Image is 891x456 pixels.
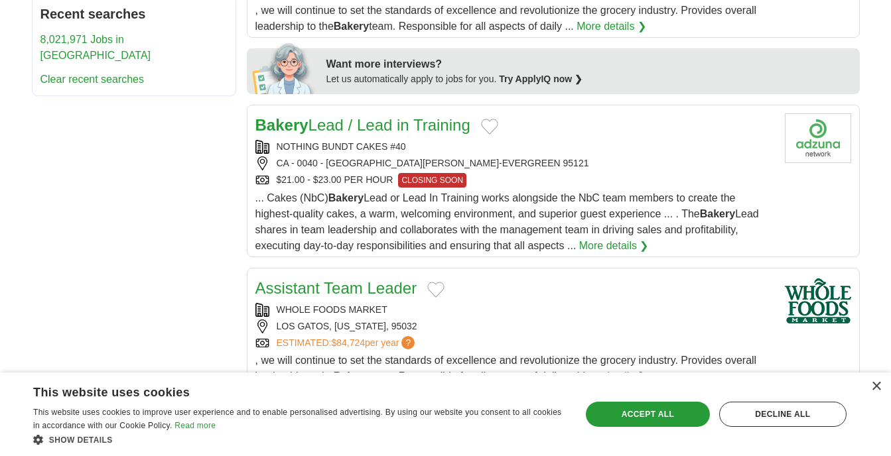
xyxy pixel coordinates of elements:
div: Show details [33,433,565,446]
a: WHOLE FOODS MARKET [277,304,387,315]
span: Show details [49,435,113,445]
a: Try ApplyIQ now ❯ [499,74,583,84]
strong: Bakery [255,116,308,134]
div: Want more interviews? [326,56,852,72]
strong: Bakery [328,192,364,203]
div: $21.00 - $23.00 PER HOUR [255,173,774,188]
a: More details ❯ [577,19,646,34]
div: Decline all [719,402,847,427]
img: apply-iq-scientist.png [252,41,316,94]
button: Add to favorite jobs [481,119,498,135]
div: LOS GATOS, [US_STATE], 95032 [255,319,774,333]
img: Company logo [785,113,851,163]
span: CLOSING SOON [398,173,466,188]
a: More details ❯ [579,238,649,254]
h2: Recent searches [40,4,228,24]
div: NOTHING BUNDT CAKES #40 [255,140,774,154]
span: ... Cakes (NbC) Lead or Lead In Training works alongside the NbC team members to create the highe... [255,192,759,251]
a: Clear recent searches [40,74,145,85]
span: ? [401,336,415,349]
div: Let us automatically apply to jobs for you. [326,72,852,86]
button: Add to favorite jobs [427,282,445,298]
strong: Bakery [334,370,369,382]
strong: Bakery [334,21,369,32]
div: CA - 0040 - [GEOGRAPHIC_DATA][PERSON_NAME]-EVERGREEN 95121 [255,156,774,170]
span: , we will continue to set the standards of excellence and revolutionize the grocery industry. Pro... [255,5,757,32]
div: Close [871,382,881,392]
a: Read more, opens a new window [174,421,216,430]
a: BakeryLead / Lead in Training [255,116,470,134]
a: 8,021,971 Jobs in [GEOGRAPHIC_DATA] [40,34,151,61]
strong: Bakery [700,208,735,219]
a: More details ❯ [577,369,646,384]
span: $84,724 [331,337,365,348]
div: Accept all [586,402,710,427]
div: This website uses cookies [33,380,531,400]
a: Assistant Team Leader [255,279,417,297]
a: ESTIMATED:$84,724per year? [277,336,418,350]
span: , we will continue to set the standards of excellence and revolutionize the grocery industry. Pro... [255,355,757,382]
span: This website uses cookies to improve user experience and to enable personalised advertising. By u... [33,408,561,430]
img: Whole Foods Market logo [785,276,851,326]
